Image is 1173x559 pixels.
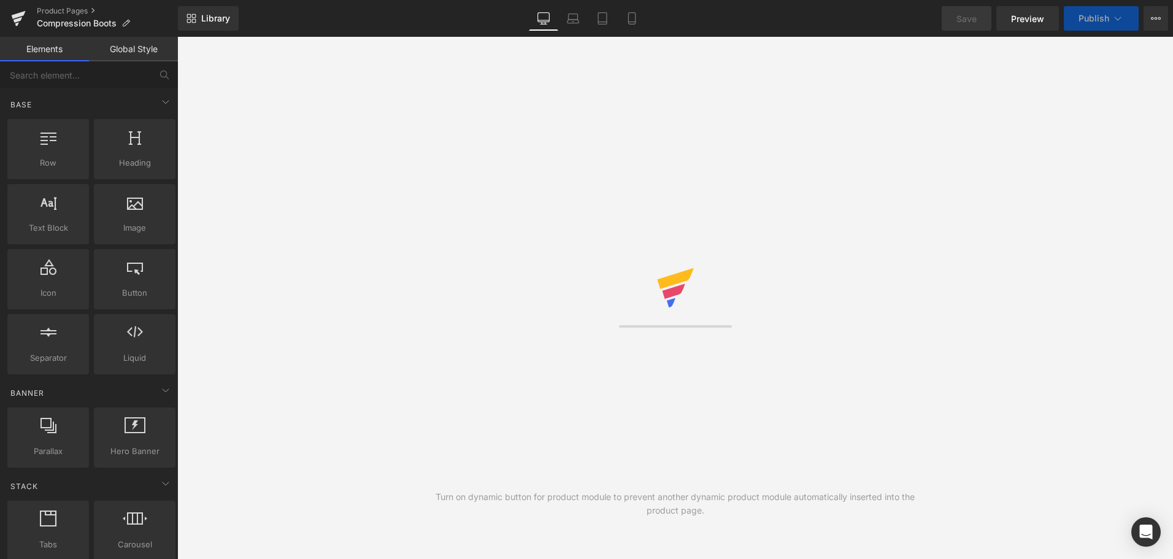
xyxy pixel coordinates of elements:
span: Parallax [11,445,85,458]
span: Row [11,156,85,169]
span: Stack [9,480,39,492]
div: Open Intercom Messenger [1131,517,1161,547]
span: Base [9,99,33,110]
a: Mobile [617,6,647,31]
span: Save [956,12,977,25]
button: More [1144,6,1168,31]
a: Desktop [529,6,558,31]
span: Banner [9,387,45,399]
span: Carousel [98,538,172,551]
span: Separator [11,352,85,364]
a: Laptop [558,6,588,31]
span: Image [98,222,172,234]
span: Button [98,287,172,299]
span: Compression Boots [37,18,117,28]
span: Preview [1011,12,1044,25]
a: Global Style [89,37,178,61]
span: Library [201,13,230,24]
button: Publish [1064,6,1139,31]
span: Publish [1079,13,1109,23]
span: Tabs [11,538,85,551]
a: Tablet [588,6,617,31]
span: Text Block [11,222,85,234]
div: Turn on dynamic button for product module to prevent another dynamic product module automatically... [426,490,925,517]
span: Liquid [98,352,172,364]
span: Heading [98,156,172,169]
a: New Library [178,6,239,31]
a: Product Pages [37,6,178,16]
span: Hero Banner [98,445,172,458]
span: Icon [11,287,85,299]
a: Preview [996,6,1059,31]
